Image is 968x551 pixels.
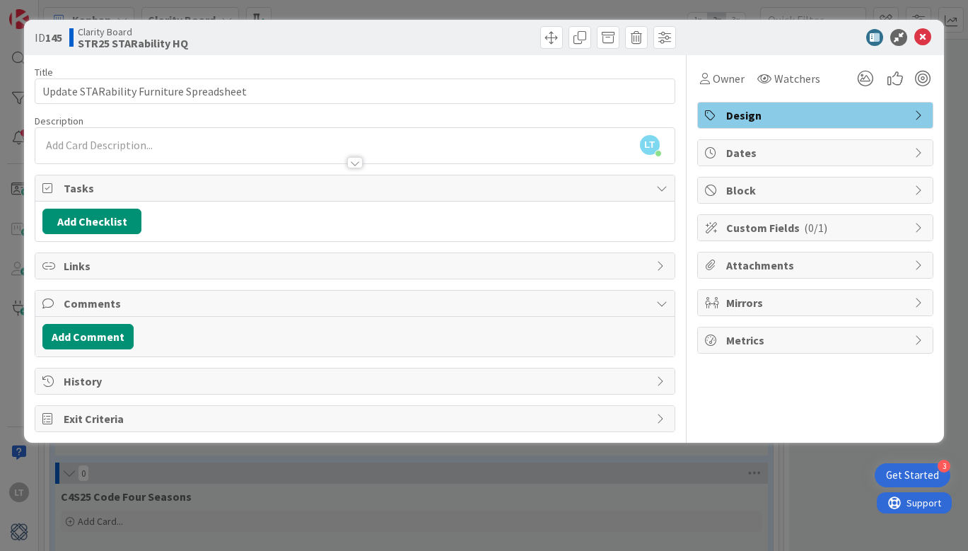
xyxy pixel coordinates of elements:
[35,29,62,46] span: ID
[726,294,907,311] span: Mirrors
[45,30,62,45] b: 145
[640,135,660,155] span: LT
[774,70,820,87] span: Watchers
[875,463,950,487] div: Open Get Started checklist, remaining modules: 3
[35,79,675,104] input: type card name here...
[42,209,141,234] button: Add Checklist
[64,410,649,427] span: Exit Criteria
[78,37,188,49] b: STR25 STARability HQ
[726,182,907,199] span: Block
[726,257,907,274] span: Attachments
[886,468,939,482] div: Get Started
[64,295,649,312] span: Comments
[713,70,745,87] span: Owner
[64,373,649,390] span: History
[804,221,827,235] span: ( 0/1 )
[726,332,907,349] span: Metrics
[30,2,64,19] span: Support
[35,115,83,127] span: Description
[726,219,907,236] span: Custom Fields
[64,180,649,197] span: Tasks
[35,66,53,79] label: Title
[726,107,907,124] span: Design
[64,257,649,274] span: Links
[938,460,950,472] div: 3
[42,324,134,349] button: Add Comment
[726,144,907,161] span: Dates
[78,26,188,37] span: Clarity Board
